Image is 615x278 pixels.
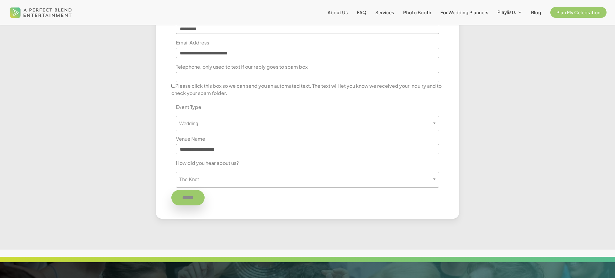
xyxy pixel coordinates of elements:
[375,9,394,15] span: Services
[171,159,243,167] label: How did you hear about us?
[171,63,312,70] label: Telephone, only used to text if our reply goes to spam box
[171,84,175,88] input: Please click this box so we can send you an automated text. The text will let you know we receive...
[171,103,206,111] label: Event Type
[357,10,366,15] a: FAQ
[176,116,439,131] span: Wedding
[328,10,348,15] a: About Us
[8,2,73,22] img: A Perfect Blend Entertainment
[440,10,488,15] a: For Wedding Planners
[556,9,600,15] span: Plan My Celebration
[403,10,431,15] a: Photo Booth
[403,9,431,15] span: Photo Booth
[531,9,541,15] span: Blog
[357,9,366,15] span: FAQ
[497,9,516,15] span: Playlists
[176,177,439,182] span: The Knot
[171,135,210,142] label: Venue Name
[550,10,607,15] a: Plan My Celebration
[375,10,394,15] a: Services
[171,82,444,97] label: Please click this box so we can send you an automated text. The text will let you know we receive...
[497,10,522,15] a: Playlists
[440,9,488,15] span: For Wedding Planners
[328,9,348,15] span: About Us
[176,172,439,187] span: The Knot
[171,39,214,46] label: Email Address
[176,121,439,126] span: Wedding
[531,10,541,15] a: Blog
